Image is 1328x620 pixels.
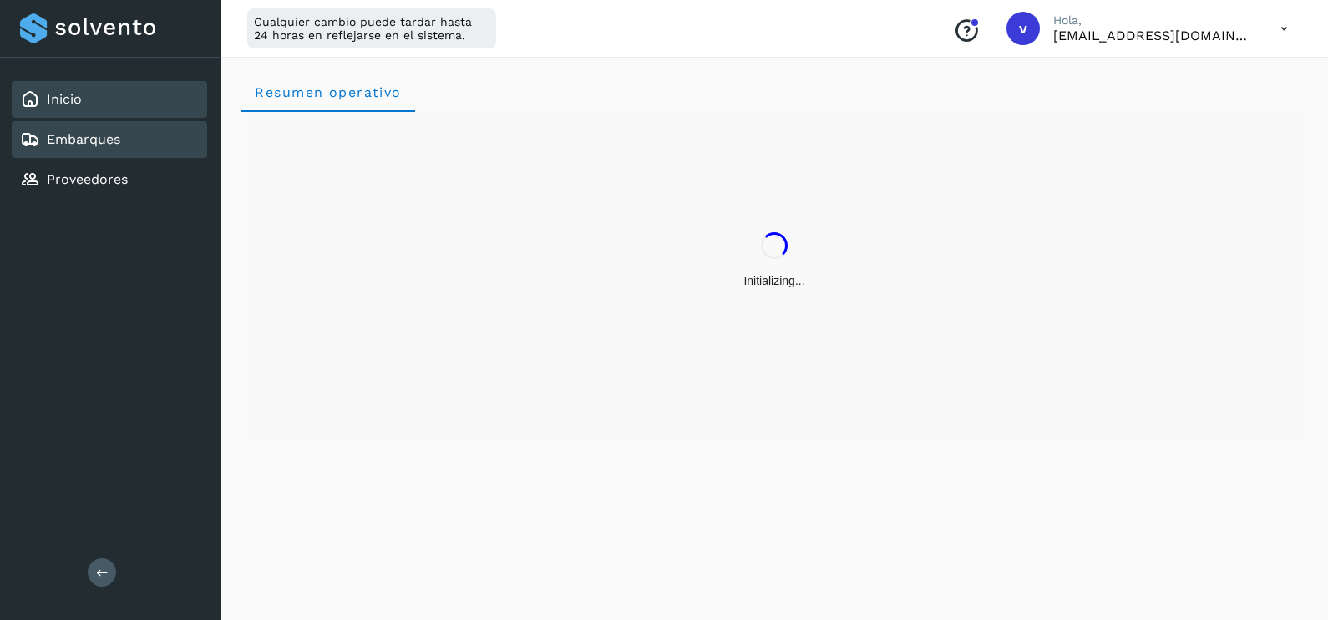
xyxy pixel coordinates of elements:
[47,171,128,187] a: Proveedores
[12,161,207,198] div: Proveedores
[47,131,120,147] a: Embarques
[1053,28,1254,43] p: vaymartinez@niagarawater.com
[12,121,207,158] div: Embarques
[254,84,402,100] span: Resumen operativo
[247,8,496,48] div: Cualquier cambio puede tardar hasta 24 horas en reflejarse en el sistema.
[47,91,82,107] a: Inicio
[1053,13,1254,28] p: Hola,
[12,81,207,118] div: Inicio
